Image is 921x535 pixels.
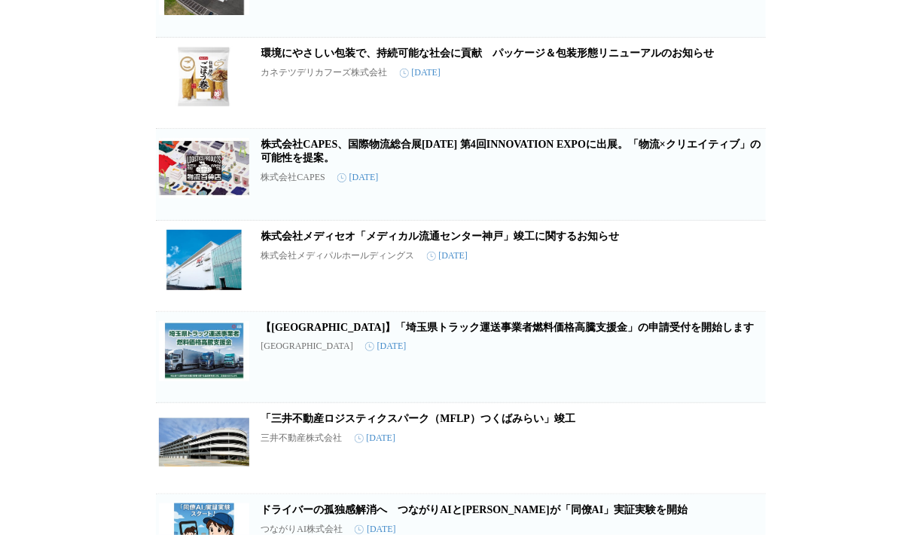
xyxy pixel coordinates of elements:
[261,171,325,184] p: 株式会社CAPES
[261,47,715,59] a: 環境にやさしい包装で、持続可能な社会に貢献 パッケージ＆包装形態リニューアルのお知らせ
[427,250,468,261] time: [DATE]
[400,67,441,78] time: [DATE]
[159,412,249,472] img: 「三井不動産ロジスティクスパーク（MFLP）つくばみらい」竣工
[261,322,755,333] a: 【[GEOGRAPHIC_DATA]】「埼玉県トラック運送事業者燃料価格高騰支援金」の申請受付を開始します
[159,230,249,290] img: 株式会社メディセオ「メディカル流通センター神戸」竣工に関するお知らせ
[261,341,353,352] p: [GEOGRAPHIC_DATA]
[365,341,407,352] time: [DATE]
[261,413,576,424] a: 「三井不動産ロジスティクスパーク（MFLP）つくばみらい」竣工
[261,66,388,79] p: カネテツデリカフーズ株式会社
[337,172,379,183] time: [DATE]
[261,139,761,164] a: 株式会社CAPES、国際物流総合展[DATE] 第4回INNOVATION EXPOに出展。「物流×クリエイティブ」の可能性を提案。
[261,249,415,262] p: 株式会社メディパルホールディングス
[159,138,249,198] img: 株式会社CAPES、国際物流総合展2025 第4回INNOVATION EXPOに出展。「物流×クリエイティブ」の可能性を提案。
[261,504,688,515] a: ドライバーの孤独感解消へ つながりAIと[PERSON_NAME]が「同僚AI」実証実験を開始
[159,47,249,107] img: 環境にやさしい包装で、持続可能な社会に貢献 パッケージ＆包装形態リニューアルのお知らせ
[261,432,343,445] p: 三井不動産株式会社
[355,433,396,444] time: [DATE]
[261,231,620,242] a: 株式会社メディセオ「メディカル流通センター神戸」竣工に関するお知らせ
[159,321,249,381] img: 【埼玉県】「埼玉県トラック運送事業者燃料価格高騰支援金」の申請受付を開始します
[355,524,396,535] time: [DATE]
